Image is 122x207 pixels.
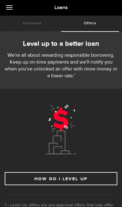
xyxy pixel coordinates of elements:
ul: Tabs Navigation [3,16,119,32]
a: Overview [3,16,61,31]
a: How do I Level Up [5,172,117,185]
a: Offers [61,16,119,31]
span: Loans [54,5,68,11]
h2: Level up to a better loan [5,39,117,49]
sup: 1 [74,74,75,76]
p: We're all about rewarding responsible borrowing. Keep up on-time payments and we'll notify you wh... [5,52,117,79]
